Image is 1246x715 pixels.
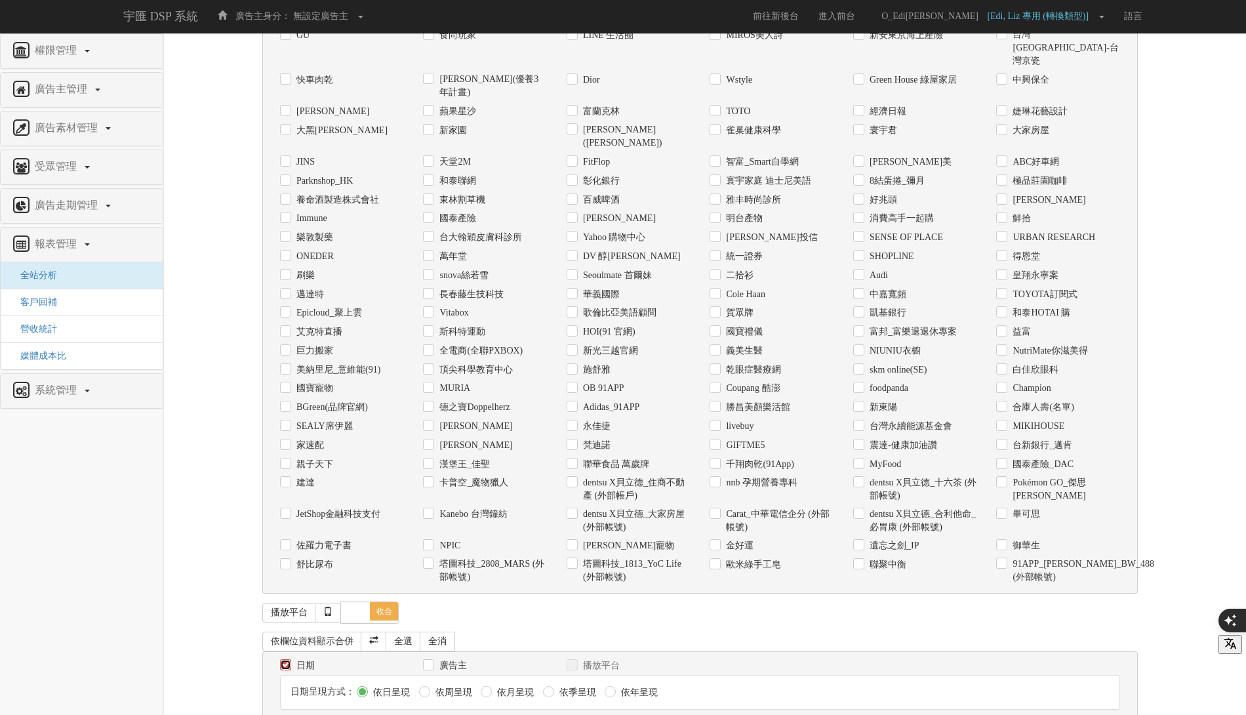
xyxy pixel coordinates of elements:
[10,351,66,361] span: 媒體成本比
[10,270,57,280] a: 全站分析
[580,29,633,42] label: LINE 生活圈
[436,476,508,489] label: 卡普空_魔物獵人
[10,234,153,255] a: 報表管理
[556,686,596,699] label: 依季呈現
[436,105,476,118] label: 蘋果星沙
[293,212,327,225] label: Immune
[293,288,324,301] label: 邁達特
[293,401,368,414] label: BGreen(品牌官網)
[723,420,754,433] label: livebuy
[580,306,656,319] label: 歌倫比亞美語顧問
[723,476,797,489] label: nnb 孕期營養專科
[866,401,897,414] label: 新東陽
[866,269,888,282] label: Audi
[436,659,467,672] label: 廣告主
[436,558,547,584] label: 塔圖科技_2808_MARS (外部帳號)
[293,363,380,377] label: 美納里尼_意維能(91)
[436,194,485,207] label: 東林割草機
[436,288,504,301] label: 長春藤生技科技
[580,508,691,534] label: dentsu X貝立德_大家房屋 (外部帳號)
[1009,401,1074,414] label: 合庫人壽(名單)
[866,344,921,357] label: NIUNIU衣櫥
[436,401,510,414] label: 德之寶Doppelherz
[293,194,379,207] label: 養命酒製造株式會社
[293,382,333,395] label: 國寶寵物
[436,73,547,99] label: [PERSON_NAME](優養3年計畫)
[436,174,476,188] label: 和泰聯網
[1009,194,1085,207] label: [PERSON_NAME]
[10,41,153,62] a: 權限管理
[386,632,421,651] a: 全選
[723,29,782,42] label: MIROS美人詩
[866,325,957,338] label: 富邦_富樂退退休專案
[1009,508,1040,521] label: 畢可思
[436,269,489,282] label: snova絲若雪
[866,476,977,502] label: dentsu X貝立德_十六茶 (外部帳號)
[723,325,763,338] label: 國寶禮儀
[10,79,153,100] a: 廣告主管理
[866,288,906,301] label: 中嘉寬頻
[436,212,476,225] label: 國泰產險
[580,231,645,244] label: Yahoo 購物中心
[1009,212,1031,225] label: 鮮拾
[580,212,656,225] label: [PERSON_NAME]
[436,344,523,357] label: 全電商(全聯PXBOX)
[1009,439,1072,452] label: 台新銀行_邁肯
[1009,124,1049,137] label: 大家房屋
[293,11,348,21] span: 無設定廣告主
[618,686,658,699] label: 依年呈現
[31,83,94,94] span: 廣告主管理
[723,105,750,118] label: TOTO
[987,11,1095,21] span: [Edi, Liz 專用 (轉換類型)]
[580,539,674,552] label: [PERSON_NAME]寵物
[580,420,611,433] label: 永佳捷
[370,686,410,699] label: 依日呈現
[436,306,468,319] label: Vitabox
[723,155,798,169] label: 智富_Smart自學網
[580,155,610,169] label: FitFlop
[866,558,906,571] label: 聯聚中衡
[1009,558,1120,584] label: 91APP_[PERSON_NAME]_BW_488 (外部帳號)
[580,325,635,338] label: HOI(91 官網)
[723,231,817,244] label: [PERSON_NAME]投信
[10,297,57,307] a: 客戶回補
[580,344,638,357] label: 新光三越官網
[580,73,600,87] label: Dior
[436,325,485,338] label: 斯科特運動
[866,124,897,137] label: 寰宇君
[723,288,765,301] label: Cole Haan
[31,384,83,396] span: 系統管理
[875,11,985,21] span: O_Edi[PERSON_NAME]
[866,508,977,534] label: dentsu X貝立德_合利他命_必胃康 (外部帳號)
[293,306,362,319] label: Epicloud_聚上雲
[580,269,652,282] label: Seoulmate 首爾妹
[432,686,472,699] label: 依周呈現
[293,174,353,188] label: Parknshop_HK
[866,250,914,263] label: SHOPLINE
[1009,382,1051,395] label: Champion
[866,212,934,225] label: 消費高手一起購
[580,476,691,502] label: dentsu X貝立德_住商不動產 (外部帳戶)
[866,194,897,207] label: 好兆頭
[293,325,342,338] label: 艾克特直播
[436,508,507,521] label: Kanebo 台灣鐘紡
[1009,231,1095,244] label: URBAN RESEARCH
[723,344,763,357] label: 義美生醫
[723,212,763,225] label: 明台產物
[436,124,467,137] label: 新家園
[723,439,765,452] label: GIFTME5
[580,439,611,452] label: 梵迪諾
[293,420,353,433] label: SEALY席伊麗
[420,632,455,651] a: 全消
[1009,363,1058,377] label: 白佳欣眼科
[723,363,781,377] label: 乾眼症醫療網
[1009,288,1077,301] label: TOYOTA訂閱式
[1009,458,1074,471] label: 國泰產險_DAC
[866,458,901,471] label: MyFood
[293,539,352,552] label: 佐羅力電子書
[436,439,512,452] label: [PERSON_NAME]
[723,539,754,552] label: 金好運
[10,118,153,139] a: 廣告素材管理
[723,124,781,137] label: 雀巢健康科學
